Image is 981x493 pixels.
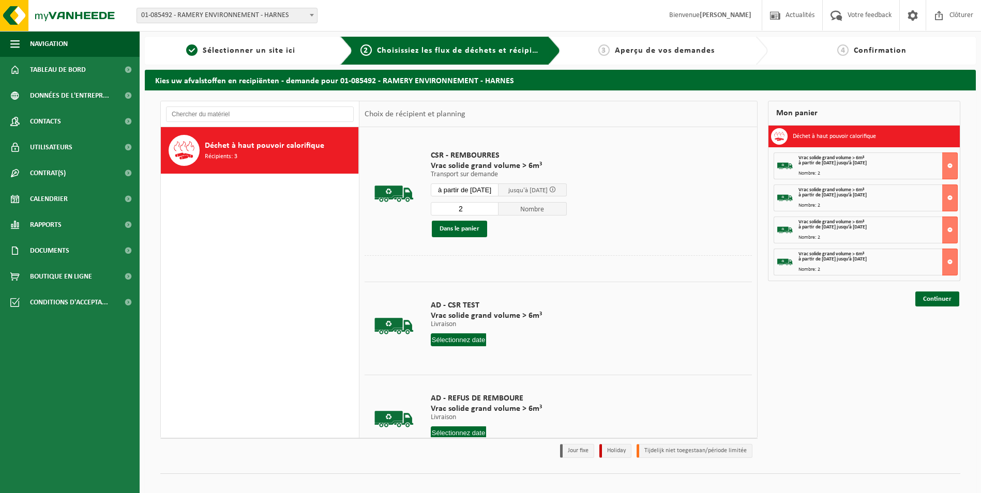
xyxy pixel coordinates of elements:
span: Confirmation [854,47,907,55]
span: Vrac solide grand volume > 6m³ [798,219,864,225]
span: Navigation [30,31,68,57]
span: Tableau de bord [30,57,86,83]
div: Nombre: 2 [798,171,957,176]
div: Mon panier [768,101,960,126]
h2: Kies uw afvalstoffen en recipiënten - demande pour 01-085492 - RAMERY ENVIRONNEMENT - HARNES [145,70,976,90]
span: Vrac solide grand volume > 6m³ [798,251,864,257]
span: Contrat(s) [30,160,66,186]
input: Sélectionnez date [431,333,487,346]
a: 1Sélectionner un site ici [150,44,332,57]
span: Sélectionner un site ici [203,47,295,55]
span: Vrac solide grand volume > 6m³ [798,187,864,193]
span: Données de l'entrepr... [30,83,109,109]
span: Rapports [30,212,62,238]
span: CSR - REMBOURRES [431,150,567,161]
span: Boutique en ligne [30,264,92,289]
span: Utilisateurs [30,134,72,160]
span: jusqu'à [DATE] [508,187,548,194]
span: 1 [186,44,198,56]
span: AD - CSR TEST [431,300,542,311]
span: Documents [30,238,69,264]
li: Holiday [599,444,631,458]
button: Déchet à haut pouvoir calorifique Récipients: 3 [161,127,359,174]
div: Nombre: 2 [798,267,957,272]
span: Vrac solide grand volume > 6m³ [431,161,567,171]
strong: à partir de [DATE] jusqu'à [DATE] [798,192,867,198]
p: Livraison [431,321,542,328]
span: Nombre [499,202,567,215]
input: Sélectionnez date [431,183,499,196]
div: Nombre: 2 [798,203,957,208]
span: Calendrier [30,186,68,212]
span: 01-085492 - RAMERY ENVIRONNEMENT - HARNES [137,8,317,23]
span: 3 [598,44,610,56]
span: Choisissiez les flux de déchets et récipients [377,47,549,55]
span: Vrac solide grand volume > 6m³ [798,155,864,161]
input: Chercher du matériel [166,106,354,122]
button: Dans le panier [432,221,487,237]
span: Conditions d'accepta... [30,289,108,315]
p: Livraison [431,414,542,421]
span: 2 [360,44,372,56]
div: Choix de récipient et planning [359,101,471,127]
strong: à partir de [DATE] jusqu'à [DATE] [798,160,867,166]
strong: à partir de [DATE] jusqu'à [DATE] [798,224,867,230]
span: Vrac solide grand volume > 6m³ [431,311,542,321]
li: Tijdelijk niet toegestaan/période limitée [637,444,752,458]
input: Sélectionnez date [431,426,487,439]
p: Transport sur demande [431,171,567,178]
span: Vrac solide grand volume > 6m³ [431,404,542,414]
span: 4 [837,44,849,56]
strong: [PERSON_NAME] [700,11,751,19]
span: 01-085492 - RAMERY ENVIRONNEMENT - HARNES [137,8,318,23]
span: Déchet à haut pouvoir calorifique [205,140,324,152]
span: Récipients: 3 [205,152,237,162]
strong: à partir de [DATE] jusqu'à [DATE] [798,256,867,262]
a: Continuer [915,291,959,306]
span: Aperçu de vos demandes [615,47,715,55]
span: Contacts [30,109,61,134]
div: Nombre: 2 [798,235,957,240]
li: Jour fixe [560,444,594,458]
span: AD - REFUS DE REMBOURE [431,393,542,404]
h3: Déchet à haut pouvoir calorifique [793,128,876,145]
